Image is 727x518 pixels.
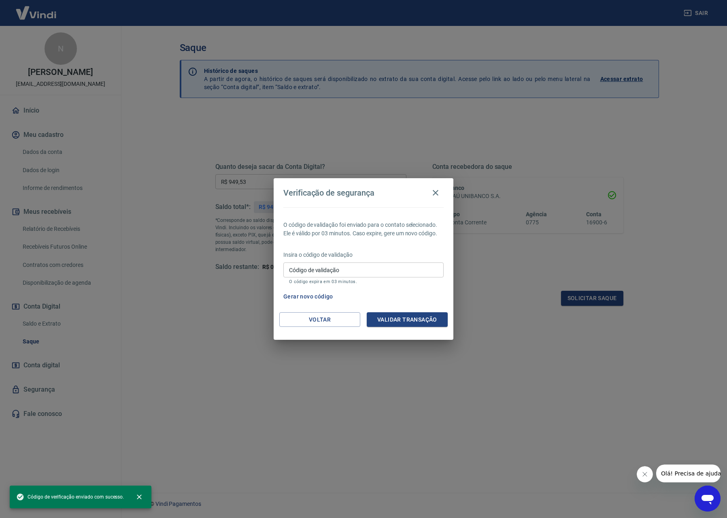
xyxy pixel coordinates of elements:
[283,221,444,238] p: O código de validação foi enviado para o contato selecionado. Ele é válido por 03 minutos. Caso e...
[283,251,444,259] p: Insira o código de validação
[130,488,148,506] button: close
[16,493,124,501] span: Código de verificação enviado com sucesso.
[279,312,360,327] button: Voltar
[280,289,336,304] button: Gerar novo código
[283,188,374,198] h4: Verificação de segurança
[656,465,721,482] iframe: Mensagem da empresa
[367,312,448,327] button: Validar transação
[637,466,653,482] iframe: Fechar mensagem
[695,486,721,512] iframe: Botão para abrir a janela de mensagens
[289,279,438,284] p: O código expira em 03 minutos.
[5,6,68,12] span: Olá! Precisa de ajuda?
